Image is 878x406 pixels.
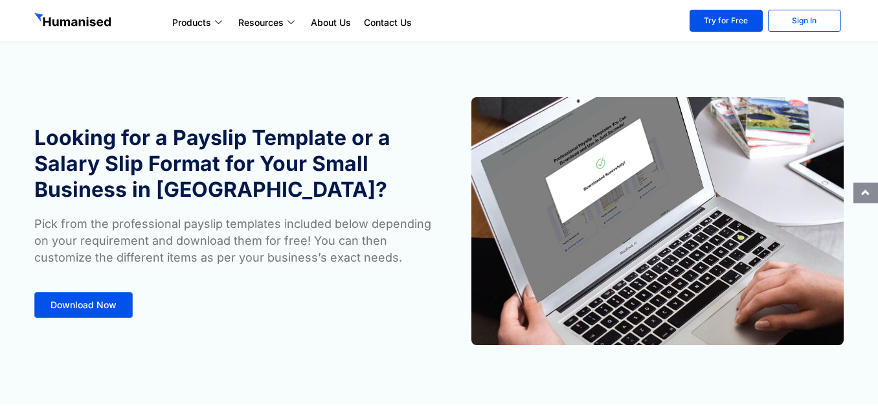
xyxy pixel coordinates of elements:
[34,125,433,203] h1: Looking for a Payslip Template or a Salary Slip Format for Your Small Business in [GEOGRAPHIC_DATA]?
[690,10,763,32] a: Try for Free
[304,15,357,30] a: About Us
[34,292,133,318] a: Download Now
[357,15,418,30] a: Contact Us
[768,10,841,32] a: Sign In
[34,13,113,30] img: GetHumanised Logo
[232,15,304,30] a: Resources
[34,216,433,266] p: Pick from the professional payslip templates included below depending on your requirement and dow...
[166,15,232,30] a: Products
[51,300,117,310] span: Download Now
